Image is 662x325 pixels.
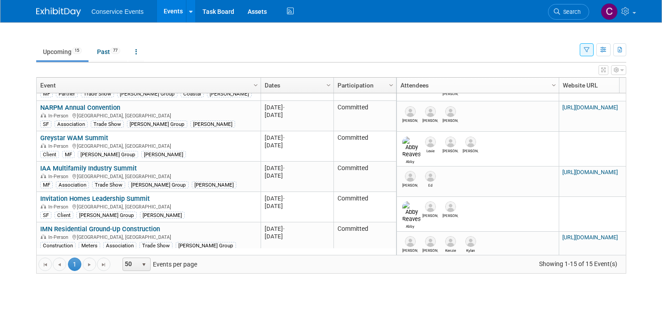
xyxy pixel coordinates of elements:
[425,137,436,147] img: Lexie Goldberg
[190,121,235,128] div: [PERSON_NAME]
[265,233,329,240] div: [DATE]
[562,169,618,175] a: [URL][DOMAIN_NAME]
[117,90,177,97] div: [PERSON_NAME] Group
[324,78,333,91] a: Column Settings
[265,202,329,210] div: [DATE]
[62,151,75,158] div: MF
[40,212,51,219] div: SF
[560,8,581,15] span: Search
[40,233,257,241] div: [GEOGRAPHIC_DATA], [GEOGRAPHIC_DATA]
[443,147,458,153] div: Erica Gish
[140,212,185,219] div: [PERSON_NAME]
[333,131,396,162] td: Committed
[78,151,138,158] div: [PERSON_NAME] Group
[402,137,421,158] img: Abby Reaves
[127,121,187,128] div: [PERSON_NAME] Group
[40,142,257,150] div: [GEOGRAPHIC_DATA], [GEOGRAPHIC_DATA]
[531,258,625,270] span: Showing 1-15 of 15 Event(s)
[40,104,120,112] a: NARPM Annual Convention
[265,225,329,233] div: [DATE]
[333,222,396,261] td: Committed
[40,164,137,172] a: IAA Multifamily Industry Summit
[283,195,285,202] span: -
[41,234,46,239] img: In-Person Event
[38,258,52,271] a: Go to the first page
[128,181,189,188] div: [PERSON_NAME] Group
[97,258,110,271] a: Go to the last page
[100,261,107,268] span: Go to the last page
[283,225,285,232] span: -
[337,78,390,93] a: Participation
[86,261,93,268] span: Go to the next page
[425,201,436,212] img: Debi McNeany
[283,134,285,141] span: -
[41,204,46,208] img: In-Person Event
[68,258,81,271] span: 1
[41,113,46,117] img: In-Person Event
[465,236,476,247] img: Kylan Veibell
[333,192,396,222] td: Committed
[40,225,160,233] a: IMN Residential Ground-Up Construction
[549,78,559,91] a: Column Settings
[123,258,138,271] span: 50
[562,234,618,241] a: [URL][DOMAIN_NAME]
[36,8,81,17] img: ExhibitDay
[55,121,88,128] div: Association
[90,43,127,60] a: Past77
[176,242,236,249] div: [PERSON_NAME] Group
[283,104,285,111] span: -
[252,82,259,89] span: Column Settings
[40,134,108,142] a: Greystar WAM Summit
[207,90,252,97] div: [PERSON_NAME]
[402,158,418,164] div: Abby Reaves
[443,117,458,123] div: Tanner Wade
[562,104,618,111] a: [URL][DOMAIN_NAME]
[265,164,329,172] div: [DATE]
[72,47,82,54] span: 15
[443,247,458,253] div: Kenzie Truong
[92,8,144,15] span: Conservice Events
[251,78,261,91] a: Column Settings
[92,181,125,188] div: Trade Show
[550,82,557,89] span: Column Settings
[425,171,436,182] img: Ed Torres
[265,78,328,93] a: Dates
[388,82,395,89] span: Column Settings
[48,234,71,240] span: In-Person
[405,236,416,247] img: Tasha Yielding
[402,201,421,223] img: Abby Reaves
[465,137,476,147] img: Mike Newton
[386,78,396,91] a: Column Settings
[79,242,100,249] div: Meters
[36,43,89,60] a: Upcoming15
[401,78,553,93] a: Attendees
[40,203,257,210] div: [GEOGRAPHIC_DATA], [GEOGRAPHIC_DATA]
[139,242,173,249] div: Trade Show
[265,134,329,142] div: [DATE]
[443,90,458,96] div: Doug Jentzsch
[445,137,456,147] img: Erica Gish
[56,181,89,188] div: Association
[42,261,49,268] span: Go to the first page
[110,47,120,54] span: 77
[445,236,456,247] img: Kenzie Truong
[548,4,589,20] a: Search
[265,172,329,179] div: [DATE]
[265,142,329,149] div: [DATE]
[402,117,418,123] div: Zach Beck
[111,258,206,271] span: Events per page
[41,143,46,148] img: In-Person Event
[53,258,66,271] a: Go to the previous page
[443,212,458,218] div: Thomas Kite
[445,201,456,212] img: Thomas Kite
[40,112,257,119] div: [GEOGRAPHIC_DATA], [GEOGRAPHIC_DATA]
[616,78,626,91] a: Column Settings
[40,172,257,180] div: [GEOGRAPHIC_DATA], [GEOGRAPHIC_DATA]
[48,204,71,210] span: In-Person
[181,90,204,97] div: Coastal
[405,106,416,117] img: Zach Beck
[40,242,76,249] div: Construction
[422,182,438,187] div: Ed Torres
[333,162,396,192] td: Committed
[601,3,618,20] img: Chris Ogletree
